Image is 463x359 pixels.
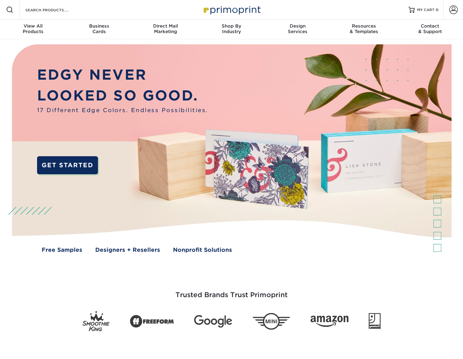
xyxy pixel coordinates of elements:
a: Free Samples [42,246,82,254]
div: Services [265,23,331,34]
img: Amazon [311,316,348,327]
span: 17 Different Edge Colors. Endless Possibilities. [37,106,208,114]
p: LOOKED SO GOOD. [37,85,208,106]
span: Resources [331,23,397,29]
a: Direct MailMarketing [132,20,198,39]
span: 0 [436,8,439,12]
a: DesignServices [265,20,331,39]
h3: Trusted Brands Trust Primoprint [52,276,411,306]
img: Goodwill [369,313,381,330]
img: Google [194,315,232,327]
span: MY CART [417,7,435,13]
span: Contact [397,23,463,29]
img: Freeform [130,312,174,331]
div: Marketing [132,23,198,34]
img: Mini [252,313,290,330]
a: Shop ByIndustry [198,20,265,39]
p: EDGY NEVER [37,64,208,85]
img: Smoothie King [82,311,110,331]
img: Primoprint [201,3,262,16]
div: Cards [66,23,132,34]
span: Business [66,23,132,29]
a: Resources& Templates [331,20,397,39]
div: Industry [198,23,265,34]
a: BusinessCards [66,20,132,39]
a: GET STARTED [37,156,98,175]
span: Shop By [198,23,265,29]
span: Design [265,23,331,29]
a: Nonprofit Solutions [173,246,232,254]
a: Designers + Resellers [95,246,160,254]
span: Direct Mail [132,23,198,29]
a: Contact& Support [397,20,463,39]
div: & Templates [331,23,397,34]
input: SEARCH PRODUCTS..... [25,6,85,13]
div: & Support [397,23,463,34]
